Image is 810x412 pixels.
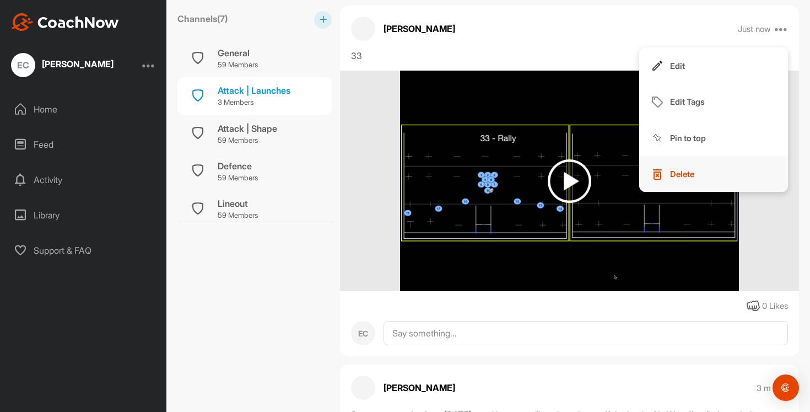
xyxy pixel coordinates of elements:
[639,47,788,84] button: Edit
[218,122,277,135] div: Attack | Shape
[218,60,258,71] p: 59 Members
[651,59,664,72] img: Edit
[351,321,375,345] div: EC
[177,12,228,25] label: Channels ( 7 )
[757,383,771,394] p: 3 m
[670,132,706,144] p: Pin to top
[218,197,258,210] div: Lineout
[670,60,685,72] p: Edit
[548,159,591,203] img: play
[11,53,35,77] div: EC
[384,381,455,394] p: [PERSON_NAME]
[651,168,664,181] img: Delete
[639,84,788,120] button: Edit Tags
[6,237,161,264] div: Support & FAQ
[738,24,771,35] p: Just now
[639,156,788,192] button: Delete
[218,210,258,221] p: 59 Members
[218,97,290,108] p: 3 Members
[670,96,705,108] p: Edit Tags
[639,120,788,156] button: Pin to top
[218,159,258,173] div: Defence
[218,46,258,60] div: General
[218,135,277,146] p: 59 Members
[218,84,290,97] div: Attack | Launches
[6,201,161,229] div: Library
[351,49,788,62] div: 33
[773,374,799,401] div: Open Intercom Messenger
[384,22,455,35] p: [PERSON_NAME]
[670,168,694,180] p: Delete
[6,166,161,194] div: Activity
[651,95,664,109] img: Edit Tags
[6,95,161,123] div: Home
[651,131,664,145] img: Pin to top
[762,300,788,313] div: 0 Likes
[11,13,119,31] img: CoachNow
[6,131,161,158] div: Feed
[400,71,739,291] img: media
[42,60,114,68] div: [PERSON_NAME]
[218,173,258,184] p: 59 Members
